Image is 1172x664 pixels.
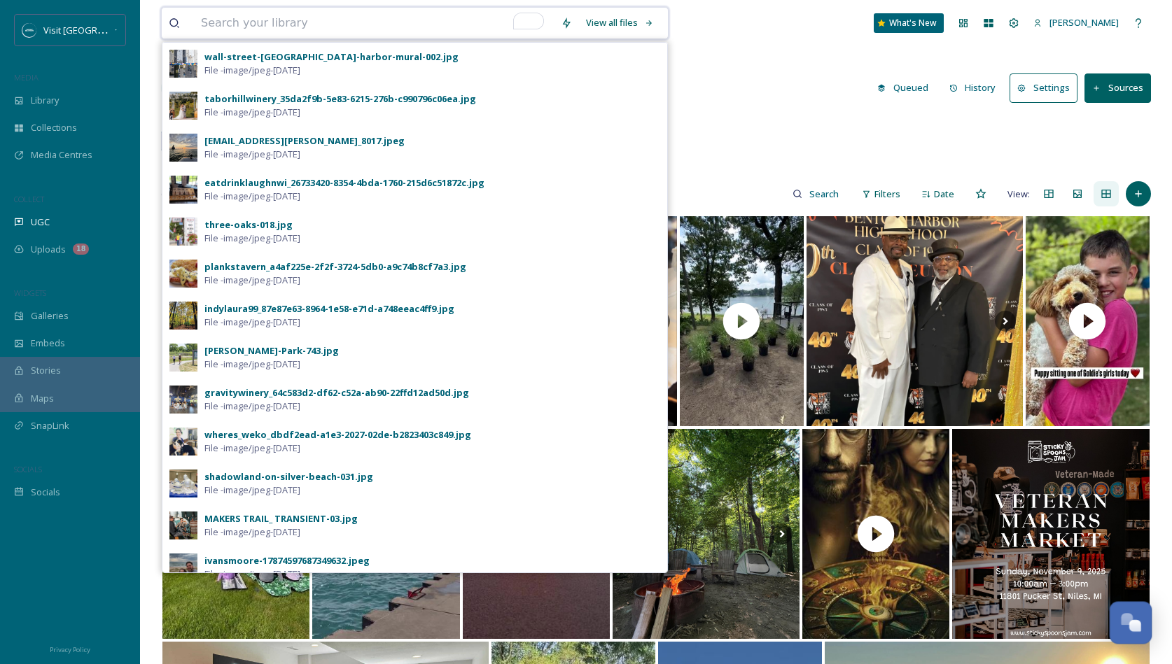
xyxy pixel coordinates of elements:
span: Visit [GEOGRAPHIC_DATA][US_STATE] [43,23,200,36]
span: SnapLink [31,419,69,432]
img: 48b27da9-b22f-4137-b75f-21448e708642.jpg [169,302,197,330]
span: File - image/jpeg - [DATE] [204,148,300,161]
span: Stories [31,364,61,377]
span: File - image/jpeg - [DATE] [204,274,300,287]
span: Maps [31,392,54,405]
div: indylaura99_87e87e63-8964-1e58-e71d-a748eeac4ff9.jpg [204,302,454,316]
div: gravitywinery_64c583d2-df62-c52a-ab90-22ffd12ad50d.jpg [204,386,469,400]
span: File - image/jpeg - [DATE] [204,567,300,581]
div: wheres_weko_dbdf2ead-a1e3-2027-02de-b2823403c849.jpg [204,428,471,442]
span: File - image/jpeg - [DATE] [204,358,300,371]
div: [EMAIL_ADDRESS][PERSON_NAME]_8017.jpeg [204,134,405,148]
img: thumbnail [678,216,804,426]
span: SOCIALS [14,464,42,474]
div: taborhillwinery_35da2f9b-5e83-6215-276b-c990796c06ea.jpg [204,92,476,106]
span: COLLECT [14,194,44,204]
div: ivansmoore-17874597687349632.jpeg [204,554,370,567]
span: File - image/jpeg - [DATE] [204,190,300,203]
span: File - image/jpeg - [DATE] [204,232,300,245]
span: Date [934,188,954,201]
span: UGC [31,216,50,229]
input: Search [802,180,848,208]
img: 54b5933c-4cc0-4c00-9deb-fd6ef9be1a70.jpg [169,50,197,78]
img: 97309111-a98e-4f2e-b189-11f2a126d859.jpg [169,134,197,162]
input: To enrich screen reader interactions, please activate Accessibility in Grammarly extension settings [194,8,554,38]
span: WIDGETS [14,288,46,298]
img: SM%20Social%20Profile.png [22,23,36,37]
span: Filters [874,188,900,201]
img: 44988813-99e9-43fe-b8b2-56686d12c232.jpg [169,469,197,497]
img: 02dcf7d0-a48b-4a9a-adfd-343ea3efd6ed.jpg [169,218,197,246]
div: 18 [73,243,89,255]
span: File - image/jpeg - [DATE] [204,64,300,77]
img: ✨SAVE THE DATE✨ Veteran Makers Market- Nov 9 Come support veteran-owned businesses at our Makers ... [952,429,1150,639]
div: eatdrinklaughnwi_26733420-8354-4bda-1760-215d6c51872c.jpg [204,176,484,190]
a: What's New [874,13,944,33]
img: thumbnail [1024,216,1150,426]
img: "The Wright Hat For The Right Look And The Right Attitude " #thewrighthtcompany #capasheadwear #s... [807,216,1023,426]
a: History [942,74,1010,101]
span: [PERSON_NAME] [1049,16,1119,29]
span: Library [31,94,59,107]
button: Sources [1084,73,1151,102]
img: 2e73891f-ab8f-4253-a8c3-a406a4e3b9fa.jpg [169,260,197,288]
img: a33d078a-adae-4e29-bcfc-942ccbb24721.jpg [169,428,197,455]
span: Media Centres [31,148,92,162]
img: A relaxing weekend in Warren, MI with jamesieherin ✨ 🏕️ #camping #michigan #warrendunes [613,429,800,639]
img: 0c59f484-5d51-4621-bf01-ecb43dfda925.jpg [169,553,197,581]
span: File - image/jpeg - [DATE] [204,316,300,329]
span: Socials [31,486,60,499]
img: 0ee312cc-a7aa-47e1-9721-84710bf1ee63.jpg [169,511,197,539]
span: File - image/jpeg - [DATE] [204,400,300,413]
span: Galleries [31,309,69,323]
img: c531fcff-dbf3-443d-942e-15dd75740565.jpg [169,386,197,414]
a: Queued [870,74,942,101]
span: Privacy Policy [50,645,90,654]
span: View: [1007,188,1030,201]
span: File - image/jpeg - [DATE] [204,442,300,455]
span: 6.9k posts [161,188,202,201]
span: File - image/jpeg - [DATE] [204,525,300,539]
span: MEDIA [14,72,39,83]
button: Settings [1010,73,1077,102]
a: [PERSON_NAME] [1026,9,1126,36]
div: MAKERS TRAIL_ TRANSIENT-03.jpg [204,512,358,525]
div: shadowland-on-silver-beach-031.jpg [204,470,373,483]
span: Uploads [31,243,66,256]
button: History [942,74,1003,101]
img: 6f649f57-1f1d-4f85-a908-0356b70e4379.jpg [169,176,197,204]
button: Open Chat [1110,602,1152,644]
span: Collections [31,121,77,134]
span: File - image/jpeg - [DATE] [204,106,300,119]
button: Queued [870,74,935,101]
span: Embeds [31,337,65,350]
div: wall-street-[GEOGRAPHIC_DATA]-harbor-mural-002.jpg [204,50,459,64]
span: File - image/jpeg - [DATE] [204,483,300,497]
a: Privacy Policy [50,640,90,657]
img: 089967e9-9095-4851-b128-a7dc6b73c019.jpg [169,92,197,120]
div: three-oaks-018.jpg [204,218,293,232]
img: b79ed9e4-fd30-48ba-8c55-0ed260dbb2da.jpg [169,344,197,372]
a: Settings [1010,73,1084,102]
div: [PERSON_NAME]-Park-743.jpg [204,344,339,358]
a: View all files [579,9,661,36]
div: plankstavern_a4af225e-2f2f-3724-5db0-a9c74b8cf7a3.jpg [204,260,466,274]
img: thumbnail [802,429,949,639]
